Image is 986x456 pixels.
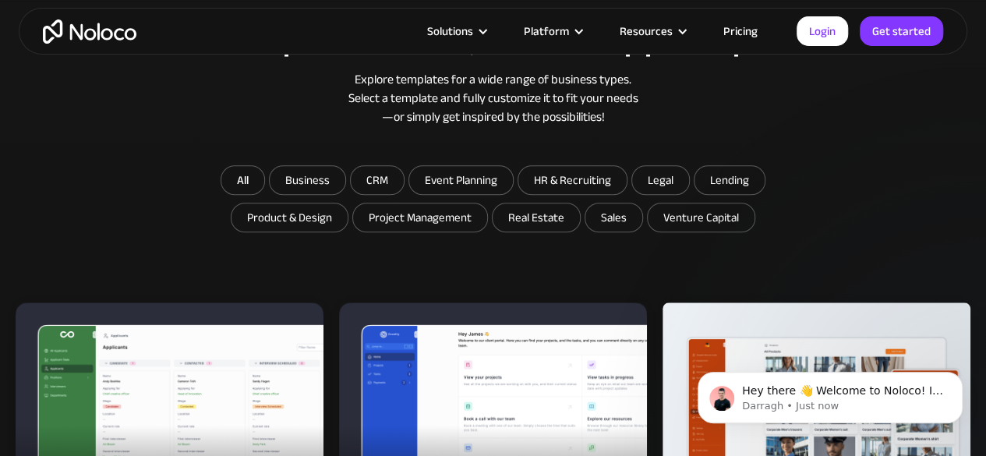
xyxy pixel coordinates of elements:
[674,339,986,448] iframe: Intercom notifications message
[860,16,943,46] a: Get started
[221,165,265,195] a: All
[620,21,673,41] div: Resources
[704,21,777,41] a: Pricing
[408,21,504,41] div: Solutions
[504,21,600,41] div: Platform
[182,165,805,236] form: Email Form
[797,16,848,46] a: Login
[16,70,970,126] div: Explore templates for a wide range of business types. Select a template and fully customize it to...
[524,21,569,41] div: Platform
[600,21,704,41] div: Resources
[43,19,136,44] a: home
[427,21,473,41] div: Solutions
